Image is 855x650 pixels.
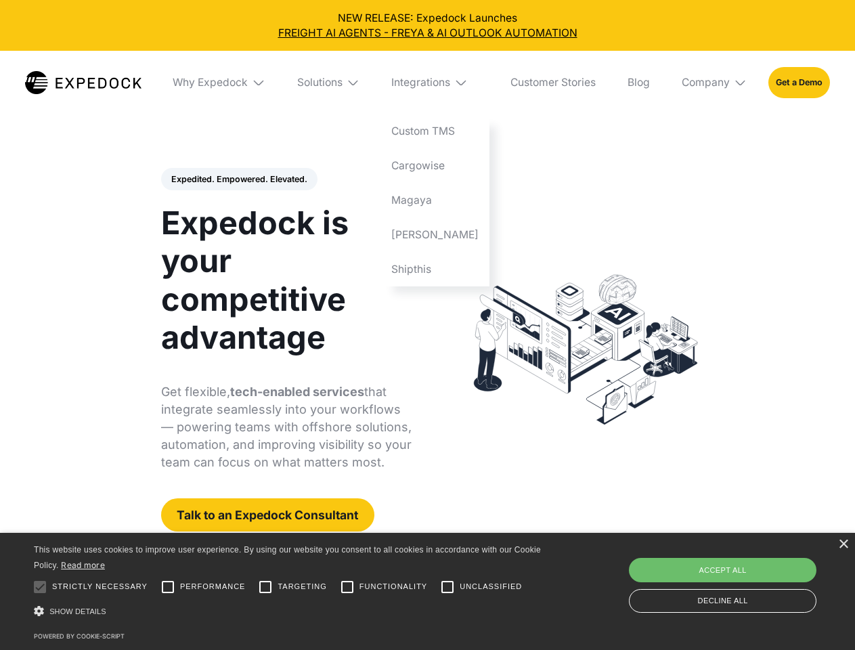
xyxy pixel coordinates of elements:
[230,385,364,399] strong: tech-enabled services
[34,603,546,621] div: Show details
[34,632,125,640] a: Powered by cookie-script
[682,76,730,89] div: Company
[49,607,106,615] span: Show details
[162,51,276,114] div: Why Expedock
[381,149,489,183] a: Cargowise
[381,217,489,252] a: [PERSON_NAME]
[34,545,541,570] span: This website uses cookies to improve user experience. By using our website you consent to all coo...
[359,581,427,592] span: Functionality
[11,11,845,41] div: NEW RELEASE: Expedock Launches
[391,76,450,89] div: Integrations
[381,252,489,286] a: Shipthis
[11,26,845,41] a: FREIGHT AI AGENTS - FREYA & AI OUTLOOK AUTOMATION
[768,67,830,97] a: Get a Demo
[381,51,489,114] div: Integrations
[173,76,248,89] div: Why Expedock
[180,581,246,592] span: Performance
[630,504,855,650] iframe: Chat Widget
[161,498,374,532] a: Talk to an Expedock Consultant
[297,76,343,89] div: Solutions
[161,204,412,356] h1: Expedock is your competitive advantage
[161,383,412,471] p: Get flexible, that integrate seamlessly into your workflows — powering teams with offshore soluti...
[500,51,606,114] a: Customer Stories
[671,51,758,114] div: Company
[460,581,522,592] span: Unclassified
[617,51,660,114] a: Blog
[381,114,489,149] a: Custom TMS
[381,114,489,286] nav: Integrations
[61,560,105,570] a: Read more
[278,581,326,592] span: Targeting
[286,51,370,114] div: Solutions
[381,183,489,217] a: Magaya
[52,581,148,592] span: Strictly necessary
